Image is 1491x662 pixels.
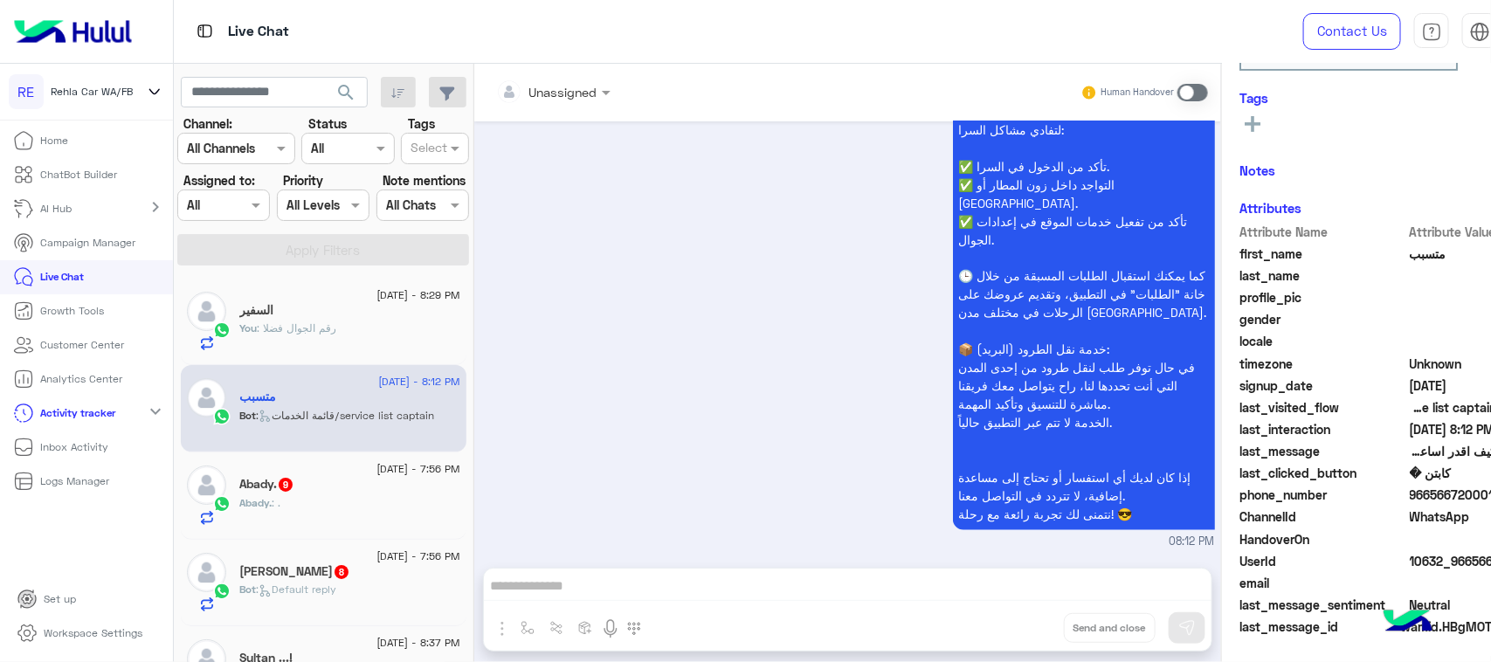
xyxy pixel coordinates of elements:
span: [DATE] - 8:29 PM [376,287,459,303]
a: Workspace Settings [3,617,156,651]
span: last_clicked_button [1239,464,1406,482]
label: Priority [283,171,323,190]
span: UserId [1239,552,1406,570]
span: [DATE] - 7:56 PM [376,461,459,477]
span: . [272,496,280,509]
button: Send and close [1064,613,1156,643]
div: Select [408,138,447,161]
a: Contact Us [1303,13,1401,50]
span: last_visited_flow [1239,398,1406,417]
span: رقم الجوال فضلا [257,321,336,334]
span: You [239,321,257,334]
label: Note mentions [383,171,466,190]
span: last_message_id [1239,617,1398,636]
span: search [335,82,356,103]
p: Inbox Activity [41,439,109,455]
img: hulul-logo.png [1377,592,1439,653]
h6: Attributes [1239,200,1301,216]
span: [DATE] - 8:12 PM [378,374,459,390]
p: Growth Tools [41,303,105,319]
span: timezone [1239,355,1406,373]
p: Customer Center [41,337,125,353]
p: Home [41,133,69,148]
img: defaultAdmin.png [187,378,226,417]
p: Live Chat [41,269,85,285]
h6: Notes [1239,162,1275,178]
span: Abady. [239,496,272,509]
p: Logs Manager [41,473,110,489]
small: Human Handover [1101,86,1174,100]
span: : قائمة الخدمات/service list captain [256,409,434,422]
img: Logo [7,13,139,50]
div: RE [9,74,44,109]
span: 08:12 PM [1170,534,1215,551]
img: tab [1470,22,1490,42]
span: ChannelId [1239,507,1406,526]
label: Channel: [183,114,232,133]
p: Set up [44,591,76,607]
span: 8 [335,565,349,579]
p: Live Chat [229,20,290,44]
span: HandoverOn [1239,530,1406,548]
span: last_name [1239,266,1406,285]
p: Workspace Settings [44,625,142,641]
label: Assigned to: [183,171,255,190]
span: [DATE] - 8:37 PM [376,635,459,651]
span: signup_date [1239,376,1406,395]
img: WhatsApp [213,583,231,600]
a: Set up [3,583,90,617]
a: tab [1414,13,1449,50]
button: search [325,77,368,114]
img: defaultAdmin.png [187,292,226,331]
span: last_message [1239,442,1406,460]
p: Activity tracker [41,405,116,421]
mat-icon: expand_more [146,401,167,422]
p: Analytics Center [41,371,123,387]
span: phone_number [1239,486,1406,504]
img: WhatsApp [213,495,231,513]
img: WhatsApp [213,408,231,425]
p: ChatBot Builder [41,167,118,183]
span: email [1239,574,1406,592]
p: Campaign Manager [41,235,136,251]
img: tab [1422,22,1442,42]
span: first_name [1239,245,1406,263]
img: WhatsApp [213,321,231,339]
h5: متسبب [239,390,276,404]
span: Attribute Name [1239,223,1406,241]
button: Apply Filters [177,234,470,265]
img: defaultAdmin.png [187,553,226,592]
p: AI Hub [41,201,72,217]
img: defaultAdmin.png [187,465,226,505]
span: profile_pic [1239,288,1406,307]
h5: Ibrahim Ali [239,564,350,579]
label: Status [308,114,347,133]
span: locale [1239,332,1406,350]
span: last_message_sentiment [1239,596,1406,614]
h5: السفير [239,303,273,318]
span: Rehla Car WA/FB [51,84,133,100]
span: Bot [239,583,256,596]
span: [DATE] - 7:56 PM [376,548,459,564]
span: last_interaction [1239,420,1406,438]
span: Bot [239,409,256,422]
label: Tags [408,114,435,133]
span: : Default reply [256,583,336,596]
img: tab [194,20,216,42]
span: gender [1239,310,1406,328]
span: 9 [279,478,293,492]
h5: Abady. [239,477,294,492]
mat-icon: chevron_right [146,197,167,217]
